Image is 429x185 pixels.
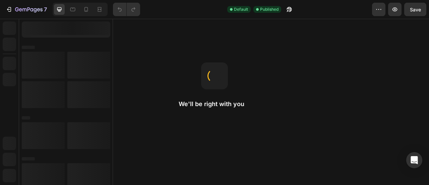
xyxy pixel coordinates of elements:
[410,7,421,12] span: Save
[406,152,422,168] div: Open Intercom Messenger
[260,6,279,12] span: Published
[179,100,250,108] h2: We'll be right with you
[44,5,47,13] p: 7
[3,3,50,16] button: 7
[404,3,426,16] button: Save
[113,3,140,16] div: Undo/Redo
[234,6,248,12] span: Default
